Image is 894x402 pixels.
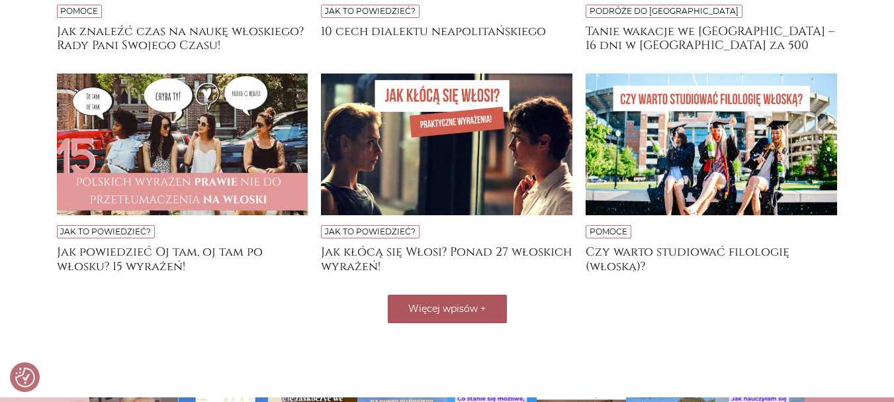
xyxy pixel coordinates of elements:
a: Jak to powiedzieć? [325,6,416,16]
a: Pomoce [590,226,627,236]
button: Preferencje co do zgód [15,368,35,387]
span: Więcej wpisów [408,303,478,315]
a: 10 cech dialektu neapolitańskiego [321,25,572,51]
a: Jak kłócą się Włosi? Ponad 27 włoskich wyrażeń! [321,245,572,272]
a: Czy warto studiować filologię (włoską)? [586,245,837,272]
a: Podróże do [GEOGRAPHIC_DATA] [590,6,738,16]
a: Tanie wakacje we [GEOGRAPHIC_DATA] – 16 dni w [GEOGRAPHIC_DATA] za 500 euro! [586,25,837,51]
a: Jak znaleźć czas na naukę włoskiego? Rady Pani Swojego Czasu! [57,25,308,51]
button: Więcej wpisów + [388,295,507,323]
span: + [480,303,486,315]
img: Revisit consent button [15,368,35,387]
a: Jak to powiedzieć? [325,226,416,236]
a: Jak to powiedzieć? [60,226,151,236]
a: Jak powiedzieć Oj tam, oj tam po włosku? 15 wyrażeń! [57,245,308,272]
a: Pomoce [60,6,98,16]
